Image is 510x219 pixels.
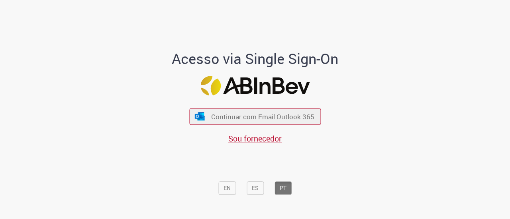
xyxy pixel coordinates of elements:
img: Logo ABInBev [200,76,310,95]
button: EN [218,181,236,195]
button: ícone Azure/Microsoft 360 Continuar com Email Outlook 365 [189,109,321,125]
button: ES [247,181,264,195]
h1: Acesso via Single Sign-On [145,51,366,67]
img: ícone Azure/Microsoft 360 [194,112,206,120]
span: Continuar com Email Outlook 365 [211,112,314,121]
a: Sou fornecedor [228,133,282,144]
button: PT [275,181,292,195]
